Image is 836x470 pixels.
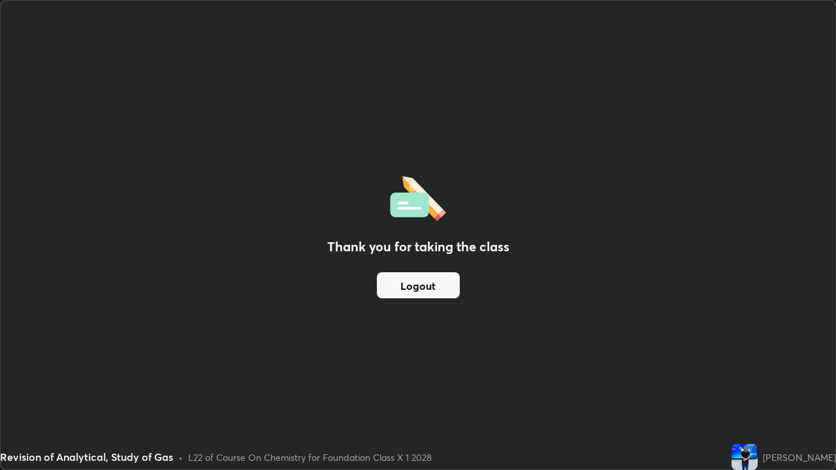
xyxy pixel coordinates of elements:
[731,444,758,470] img: 3ec33bfbc6c04ccc868b4bb0369a361e.jpg
[390,172,446,221] img: offlineFeedback.1438e8b3.svg
[178,450,183,464] div: •
[377,272,460,298] button: Logout
[188,450,432,464] div: L22 of Course On Chemistry for Foundation Class X 1 2028
[327,237,509,257] h2: Thank you for taking the class
[763,450,836,464] div: [PERSON_NAME]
